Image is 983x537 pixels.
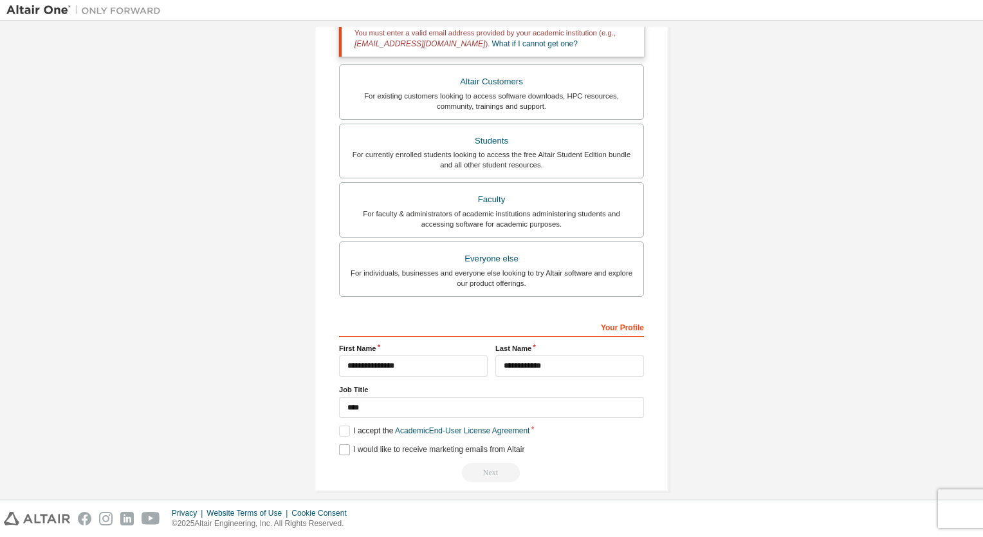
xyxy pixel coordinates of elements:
label: Last Name [495,343,644,353]
a: What if I cannot get one? [492,39,578,48]
label: Job Title [339,384,644,395]
label: I accept the [339,426,529,437]
div: Website Terms of Use [207,508,291,518]
div: Students [347,132,636,150]
img: altair_logo.svg [4,512,70,525]
a: Academic End-User License Agreement [395,426,529,435]
div: For individuals, businesses and everyone else looking to try Altair software and explore our prod... [347,268,636,288]
div: Faculty [347,191,636,209]
div: For currently enrolled students looking to access the free Altair Student Edition bundle and all ... [347,149,636,170]
img: youtube.svg [142,512,160,525]
div: Altair Customers [347,73,636,91]
label: I would like to receive marketing emails from Altair [339,444,524,455]
img: Altair One [6,4,167,17]
span: [EMAIL_ADDRESS][DOMAIN_NAME] [354,39,485,48]
div: Privacy [172,508,207,518]
div: Everyone else [347,250,636,268]
p: © 2025 Altair Engineering, Inc. All Rights Reserved. [172,518,354,529]
img: linkedin.svg [120,512,134,525]
div: Cookie Consent [291,508,354,518]
div: For faculty & administrators of academic institutions administering students and accessing softwa... [347,209,636,229]
label: First Name [339,343,488,353]
div: You need to provide your academic email [339,463,644,482]
div: You must enter a valid email address provided by your academic institution (e.g., ). [339,20,644,57]
img: facebook.svg [78,512,91,525]
div: Your Profile [339,316,644,337]
div: For existing customers looking to access software downloads, HPC resources, community, trainings ... [347,91,636,111]
img: instagram.svg [99,512,113,525]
